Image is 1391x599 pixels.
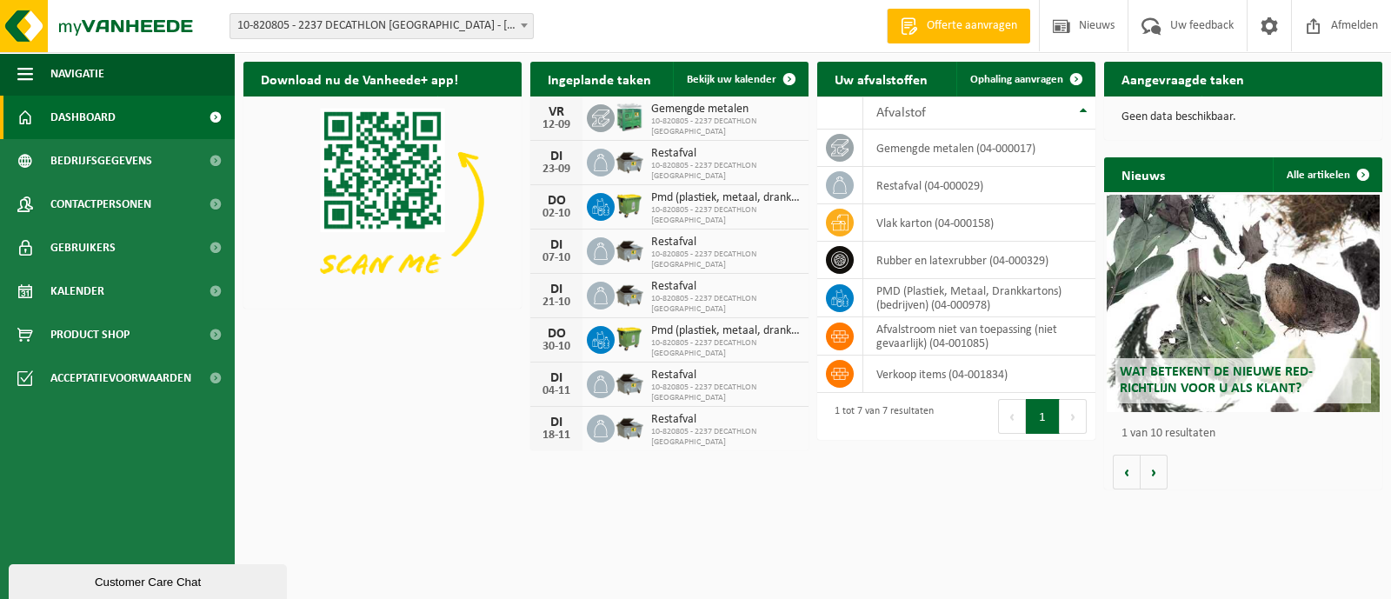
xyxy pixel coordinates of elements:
h2: Uw afvalstoffen [817,62,945,96]
a: Wat betekent de nieuwe RED-richtlijn voor u als klant? [1107,195,1380,412]
span: Restafval [651,280,800,294]
a: Offerte aanvragen [887,9,1030,43]
h2: Aangevraagde taken [1104,62,1261,96]
div: DI [539,283,574,296]
span: 10-820805 - 2237 DECATHLON [GEOGRAPHIC_DATA] [651,427,800,448]
span: Kalender [50,270,104,313]
span: Gebruikers [50,226,116,270]
span: Restafval [651,236,800,250]
h2: Download nu de Vanheede+ app! [243,62,476,96]
img: Download de VHEPlus App [243,97,522,305]
span: 10-820805 - 2237 DECATHLON [GEOGRAPHIC_DATA] [651,250,800,270]
span: Pmd (plastiek, metaal, drankkartons) (bedrijven) [651,191,800,205]
img: WB-5000-GAL-GY-04 [615,235,644,264]
div: DI [539,150,574,163]
span: Afvalstof [876,106,926,120]
div: 07-10 [539,252,574,264]
span: 10-820805 - 2237 DECATHLON [GEOGRAPHIC_DATA] [651,338,800,359]
a: Ophaling aanvragen [956,62,1094,97]
span: 10-820805 - 2237 DECATHLON [GEOGRAPHIC_DATA] [651,383,800,403]
td: afvalstroom niet van toepassing (niet gevaarlijk) (04-001085) [863,317,1095,356]
div: 23-09 [539,163,574,176]
span: Wat betekent de nieuwe RED-richtlijn voor u als klant? [1120,365,1313,396]
span: Dashboard [50,96,116,139]
img: WB-5000-GAL-GY-04 [615,368,644,397]
img: WB-5000-GAL-GY-04 [615,412,644,442]
div: DI [539,238,574,252]
div: 21-10 [539,296,574,309]
div: DO [539,194,574,208]
span: 10-820805 - 2237 DECATHLON OOSTENDE - OOSTENDE [230,13,534,39]
span: Offerte aanvragen [922,17,1022,35]
h2: Ingeplande taken [530,62,669,96]
div: VR [539,105,574,119]
div: DO [539,327,574,341]
span: Acceptatievoorwaarden [50,356,191,400]
a: Alle artikelen [1273,157,1381,192]
div: 12-09 [539,119,574,131]
div: DI [539,416,574,429]
span: Bedrijfsgegevens [50,139,152,183]
td: gemengde metalen (04-000017) [863,130,1095,167]
td: PMD (Plastiek, Metaal, Drankkartons) (bedrijven) (04-000978) [863,279,1095,317]
span: Pmd (plastiek, metaal, drankkartons) (bedrijven) [651,324,800,338]
img: WB-5000-GAL-GY-04 [615,146,644,176]
span: 10-820805 - 2237 DECATHLON [GEOGRAPHIC_DATA] [651,161,800,182]
div: DI [539,371,574,385]
span: 10-820805 - 2237 DECATHLON [GEOGRAPHIC_DATA] [651,116,800,137]
span: Restafval [651,369,800,383]
td: rubber en latexrubber (04-000329) [863,242,1095,279]
img: WB-1100-HPE-GN-51 [615,323,644,353]
div: 1 tot 7 van 7 resultaten [826,397,934,436]
img: WB-1100-HPE-GN-51 [615,190,644,220]
span: 10-820805 - 2237 DECATHLON OOSTENDE - OOSTENDE [230,14,533,38]
img: PB-HB-1400-HPE-GN-11 [615,101,644,133]
button: Previous [998,399,1026,434]
div: 04-11 [539,385,574,397]
span: Product Shop [50,313,130,356]
a: Bekijk uw kalender [673,62,807,97]
h2: Nieuws [1104,157,1182,191]
td: restafval (04-000029) [863,167,1095,204]
span: Navigatie [50,52,104,96]
button: Next [1060,399,1087,434]
button: 1 [1026,399,1060,434]
div: 02-10 [539,208,574,220]
td: vlak karton (04-000158) [863,204,1095,242]
img: WB-5000-GAL-GY-04 [615,279,644,309]
td: verkoop items (04-001834) [863,356,1095,393]
iframe: chat widget [9,561,290,599]
div: 18-11 [539,429,574,442]
span: Contactpersonen [50,183,151,226]
span: Restafval [651,147,800,161]
div: 30-10 [539,341,574,353]
span: Gemengde metalen [651,103,800,116]
span: Bekijk uw kalender [687,74,776,85]
button: Volgende [1141,455,1168,489]
span: Restafval [651,413,800,427]
p: Geen data beschikbaar. [1121,111,1365,123]
button: Vorige [1113,455,1141,489]
p: 1 van 10 resultaten [1121,428,1374,440]
span: Ophaling aanvragen [970,74,1063,85]
span: 10-820805 - 2237 DECATHLON [GEOGRAPHIC_DATA] [651,205,800,226]
span: 10-820805 - 2237 DECATHLON [GEOGRAPHIC_DATA] [651,294,800,315]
